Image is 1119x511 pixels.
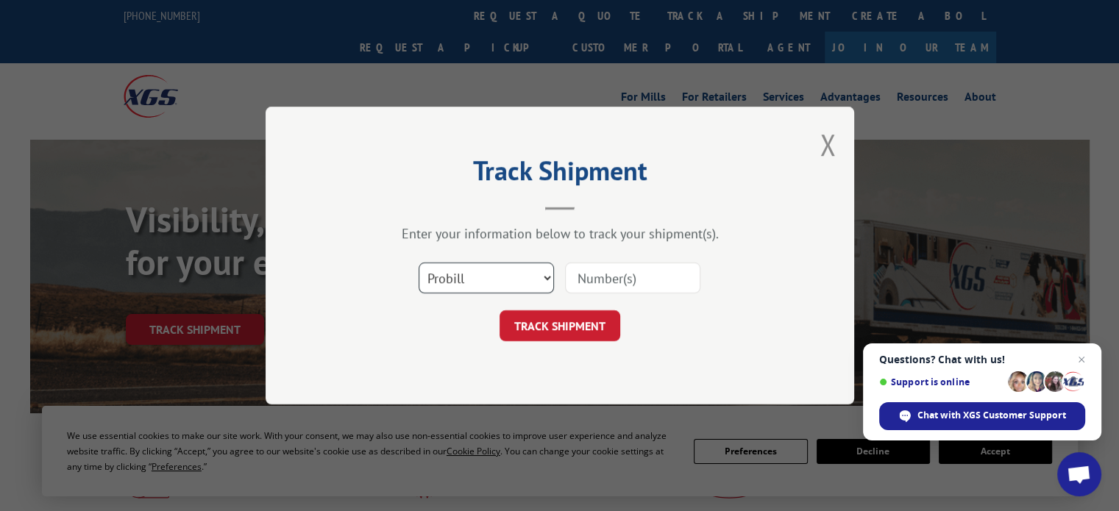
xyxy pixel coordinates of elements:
[565,262,700,293] input: Number(s)
[879,402,1085,430] div: Chat with XGS Customer Support
[917,409,1066,422] span: Chat with XGS Customer Support
[879,354,1085,365] span: Questions? Chat with us!
[1057,452,1101,496] div: Open chat
[500,310,620,341] button: TRACK SHIPMENT
[879,376,1003,387] span: Support is online
[339,160,781,188] h2: Track Shipment
[820,125,836,164] button: Close modal
[339,225,781,242] div: Enter your information below to track your shipment(s).
[1073,351,1090,368] span: Close chat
